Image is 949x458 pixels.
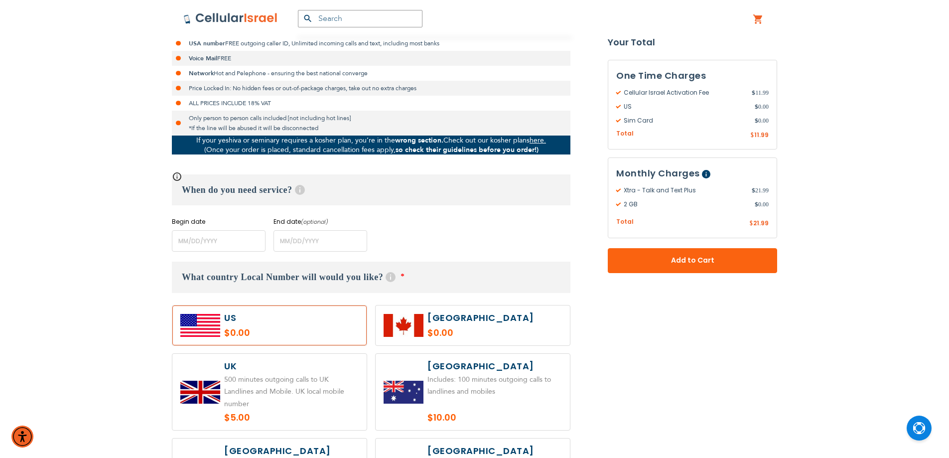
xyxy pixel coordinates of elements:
[189,54,217,62] strong: Voice Mail
[217,54,231,62] span: FREE
[755,200,758,209] span: $
[189,39,225,47] strong: USA number
[172,174,570,205] h3: When do you need service?
[749,220,753,229] span: $
[754,131,769,139] span: 11.99
[183,12,278,24] img: Cellular Israel Logo
[182,272,383,282] span: What country Local Number will would you like?
[755,102,769,111] span: 0.00
[298,10,422,27] input: Search
[616,116,755,125] span: Sim Card
[301,218,328,226] i: (optional)
[752,88,755,97] span: $
[172,230,266,252] input: MM/DD/YYYY
[641,256,744,266] span: Add to Cart
[395,136,443,145] strong: wrong section.
[295,185,305,195] span: Help
[225,39,439,47] span: FREE outgoing caller ID, Unlimited incoming calls and text, including most banks
[752,186,755,195] span: $
[755,102,758,111] span: $
[616,186,752,195] span: Xtra - Talk and Text Plus
[616,102,755,111] span: US
[755,116,758,125] span: $
[608,248,777,273] button: Add to Cart
[753,219,769,228] span: 21.99
[752,88,769,97] span: 11.99
[172,136,570,154] p: If your yeshiva or seminary requires a kosher plan, you’re in the Check out our kosher plans (Onc...
[172,217,266,226] label: Begin date
[616,218,634,227] span: Total
[172,96,570,111] li: ALL PRICES INCLUDE 18% VAT
[616,68,769,83] h3: One Time Charges
[273,230,367,252] input: MM/DD/YYYY
[616,129,634,139] span: Total
[616,200,755,209] span: 2 GB
[755,200,769,209] span: 0.00
[608,35,777,50] strong: Your Total
[214,69,368,77] span: Hot and Pelephone - ensuring the best national converge
[750,131,754,140] span: $
[702,170,710,179] span: Help
[172,81,570,96] li: Price Locked In: No hidden fees or out-of-package charges, take out no extra charges
[752,186,769,195] span: 21.99
[616,167,700,180] span: Monthly Charges
[386,272,396,282] span: Help
[755,116,769,125] span: 0.00
[273,217,367,226] label: End date
[189,69,214,77] strong: Network
[616,88,752,97] span: Cellular Israel Activation Fee
[11,426,33,448] div: Accessibility Menu
[396,145,539,154] strong: so check their guidelines before you order!)
[172,111,570,136] li: Only person to person calls included [not including hot lines] *If the line will be abused it wil...
[530,136,546,145] a: here.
